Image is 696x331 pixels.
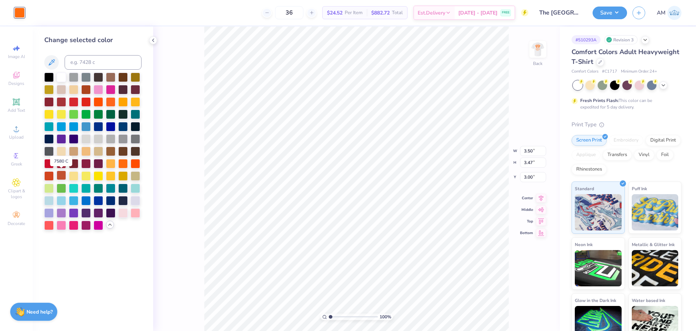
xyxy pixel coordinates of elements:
[4,188,29,200] span: Clipart & logos
[646,135,681,146] div: Digital Print
[602,69,617,75] span: # C1717
[8,221,25,226] span: Decorate
[520,230,533,236] span: Bottom
[572,135,607,146] div: Screen Print
[621,69,657,75] span: Minimum Order: 24 +
[656,150,674,160] div: Foil
[520,219,533,224] span: Top
[572,164,607,175] div: Rhinestones
[327,9,343,17] span: $24.52
[575,185,594,192] span: Standard
[593,7,627,19] button: Save
[392,9,403,17] span: Total
[657,9,666,17] span: AM
[458,9,498,17] span: [DATE] - [DATE]
[632,297,665,304] span: Water based Ink
[572,150,601,160] div: Applique
[533,60,543,67] div: Back
[657,6,681,20] a: AM
[9,134,24,140] span: Upload
[632,185,647,192] span: Puff Ink
[50,156,72,166] div: 7580 C
[572,48,679,66] span: Comfort Colors Adult Heavyweight T-Shirt
[26,308,53,315] strong: Need help?
[65,55,142,70] input: e.g. 7428 c
[580,98,619,103] strong: Fresh Prints Flash:
[534,5,587,20] input: Untitled Design
[667,6,681,20] img: Arvi Mikhail Parcero
[8,54,25,60] span: Image AI
[572,120,681,129] div: Print Type
[604,35,638,44] div: Revision 3
[572,69,598,75] span: Comfort Colors
[603,150,632,160] div: Transfers
[418,9,445,17] span: Est. Delivery
[632,250,679,286] img: Metallic & Glitter Ink
[575,297,616,304] span: Glow in the Dark Ink
[632,241,675,248] span: Metallic & Glitter Ink
[531,42,545,57] img: Back
[275,6,303,19] input: – –
[371,9,390,17] span: $882.72
[8,107,25,113] span: Add Text
[11,161,22,167] span: Greek
[345,9,363,17] span: Per Item
[575,250,622,286] img: Neon Ink
[609,135,643,146] div: Embroidery
[634,150,654,160] div: Vinyl
[580,97,670,110] div: This color can be expedited for 5 day delivery.
[575,194,622,230] img: Standard
[8,81,24,86] span: Designs
[572,35,601,44] div: # 510293A
[520,196,533,201] span: Center
[44,35,142,45] div: Change selected color
[520,207,533,212] span: Middle
[380,314,391,320] span: 100 %
[575,241,593,248] span: Neon Ink
[502,10,509,15] span: FREE
[632,194,679,230] img: Puff Ink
